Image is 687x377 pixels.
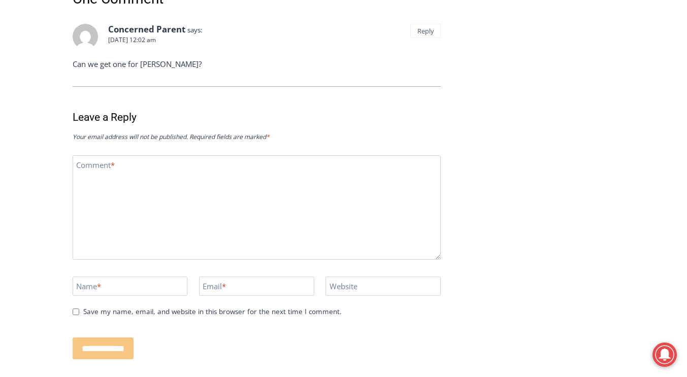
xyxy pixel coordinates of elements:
[410,24,441,38] a: Reply to Concerned Parent
[79,307,342,317] label: Save my name, email, and website in this browser for the next time I comment.
[187,25,203,35] span: says:
[73,110,441,126] h3: Leave a Reply
[1,102,102,126] a: Open Tues. - Sun. [PHONE_NUMBER]
[76,160,115,174] label: Comment
[256,1,480,98] div: "[PERSON_NAME] and I covered the [DATE] Parade, which was a really eye opening experience as I ha...
[73,58,441,70] p: Can we get one for [PERSON_NAME]?
[108,36,156,44] a: [DATE] 12:02 am
[203,282,226,295] label: Email
[104,63,144,121] div: "the precise, almost orchestrated movements of cutting and assembling sushi and [PERSON_NAME] mak...
[73,132,188,141] span: Your email address will not be published.
[266,101,471,124] span: Intern @ [DOMAIN_NAME]
[73,277,188,296] input: Name
[108,23,185,35] b: Concerned Parent
[244,98,492,126] a: Intern @ [DOMAIN_NAME]
[189,132,270,141] span: Required fields are marked
[76,282,101,295] label: Name
[3,105,100,143] span: Open Tues. - Sun. [PHONE_NUMBER]
[325,277,441,296] input: Website
[199,277,314,296] input: Email
[330,282,357,295] label: Website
